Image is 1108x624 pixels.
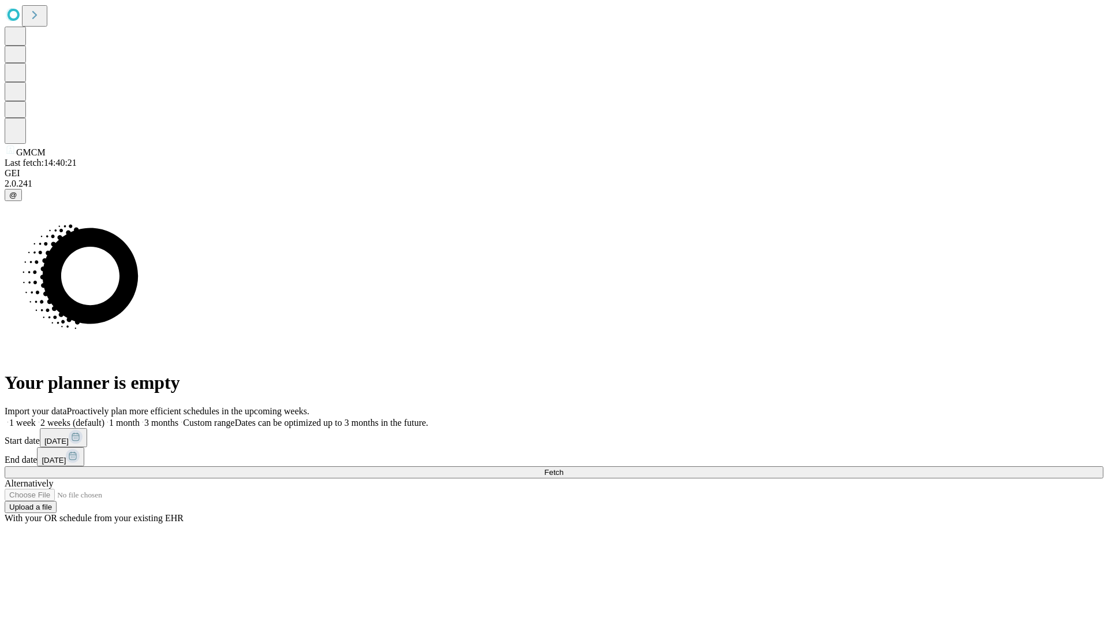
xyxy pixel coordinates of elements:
[5,478,53,488] span: Alternatively
[5,428,1103,447] div: Start date
[9,191,17,199] span: @
[235,418,428,428] span: Dates can be optimized up to 3 months in the future.
[44,437,69,445] span: [DATE]
[37,447,84,466] button: [DATE]
[5,372,1103,393] h1: Your planner is empty
[40,428,87,447] button: [DATE]
[183,418,234,428] span: Custom range
[109,418,140,428] span: 1 month
[5,406,67,416] span: Import your data
[5,513,184,523] span: With your OR schedule from your existing EHR
[5,168,1103,179] div: GEI
[67,406,309,416] span: Proactively plan more efficient schedules in the upcoming weeks.
[144,418,178,428] span: 3 months
[42,456,66,465] span: [DATE]
[5,501,57,513] button: Upload a file
[5,447,1103,466] div: End date
[544,468,563,477] span: Fetch
[5,189,22,201] button: @
[9,418,36,428] span: 1 week
[40,418,104,428] span: 2 weeks (default)
[5,158,77,168] span: Last fetch: 14:40:21
[16,147,46,157] span: GMCM
[5,466,1103,478] button: Fetch
[5,179,1103,189] div: 2.0.241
